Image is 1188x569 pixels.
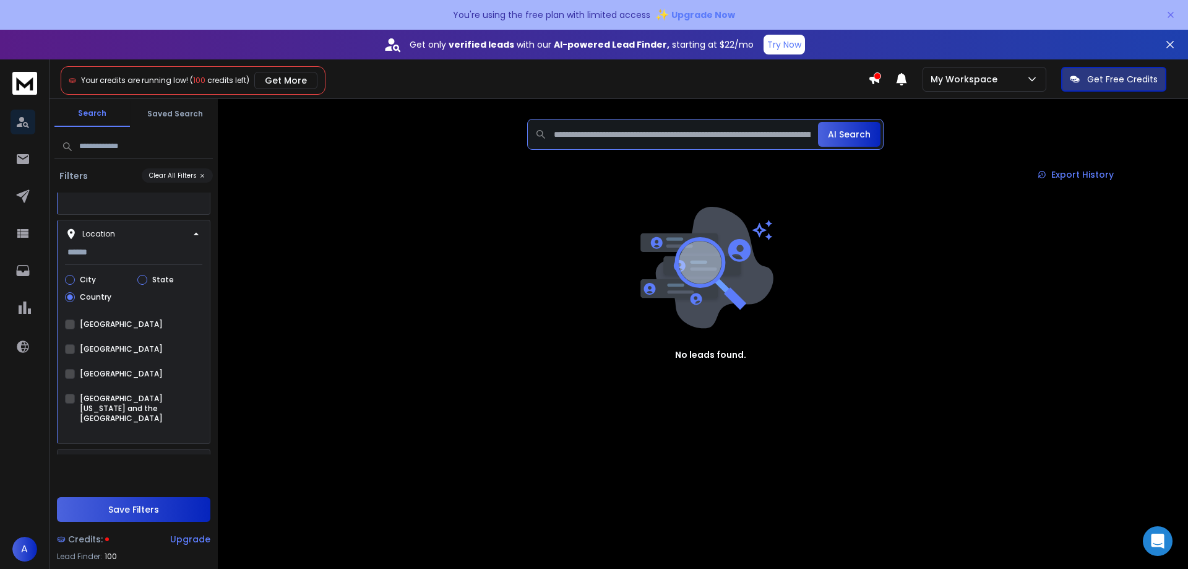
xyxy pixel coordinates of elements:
[80,319,163,329] label: [GEOGRAPHIC_DATA]
[80,344,163,354] label: [GEOGRAPHIC_DATA]
[82,229,115,239] p: Location
[12,72,37,95] img: logo
[655,6,669,24] span: ✨
[637,207,773,329] img: image
[57,552,102,562] p: Lead Finder:
[80,369,163,379] label: [GEOGRAPHIC_DATA]
[1061,67,1166,92] button: Get Free Credits
[170,533,210,545] div: Upgrade
[453,9,650,21] p: You're using the free plan with limited access
[54,101,130,127] button: Search
[57,497,210,522] button: Save Filters
[675,349,746,361] h1: No leads found.
[105,552,117,562] span: 100
[410,38,754,51] p: Get only with our starting at $22/mo
[54,170,93,182] h3: Filters
[818,122,880,147] button: AI Search
[80,292,111,302] label: Country
[554,38,669,51] strong: AI-powered Lead Finder,
[655,2,735,27] button: ✨Upgrade Now
[12,537,37,562] button: A
[193,75,205,85] span: 100
[1028,162,1124,187] a: Export History
[80,394,202,423] label: [GEOGRAPHIC_DATA][US_STATE] and the [GEOGRAPHIC_DATA]
[80,275,96,285] label: City
[190,75,249,85] span: ( credits left)
[137,102,213,126] button: Saved Search
[68,533,103,545] span: Credits:
[142,168,213,183] button: Clear All Filters
[767,38,801,51] p: Try Now
[449,38,514,51] strong: verified leads
[931,73,1002,85] p: My Workspace
[254,72,317,89] button: Get More
[152,275,174,285] label: State
[81,75,188,85] span: Your credits are running low!
[57,527,210,552] a: Credits:Upgrade
[1143,526,1173,556] div: Open Intercom Messenger
[671,9,735,21] span: Upgrade Now
[1087,73,1158,85] p: Get Free Credits
[764,35,805,54] button: Try Now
